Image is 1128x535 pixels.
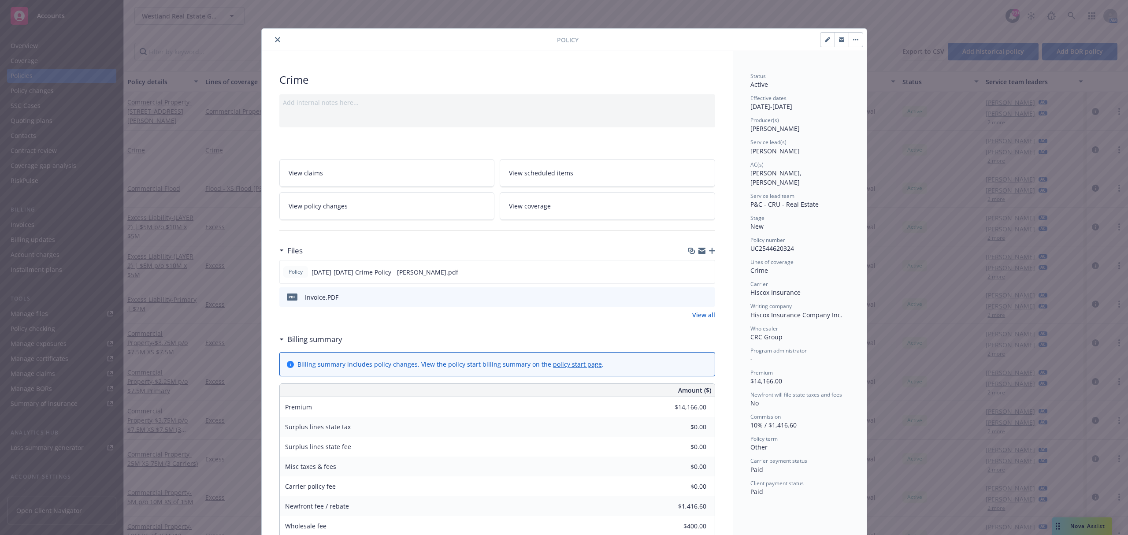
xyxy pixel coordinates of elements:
span: Misc taxes & fees [285,462,336,471]
div: Crime [750,266,849,275]
span: Amount ($) [678,386,711,395]
span: View scheduled items [509,168,573,178]
span: Status [750,72,766,80]
span: Carrier [750,280,768,288]
button: preview file [703,267,711,277]
span: [PERSON_NAME], [PERSON_NAME] [750,169,803,186]
span: Carrier payment status [750,457,807,464]
span: Wholesale fee [285,522,327,530]
span: Paid [750,487,763,496]
span: UC2544620324 [750,244,794,253]
span: Hiscox Insurance Company Inc. [750,311,842,319]
span: New [750,222,764,230]
span: Service lead team [750,192,794,200]
input: 0.00 [654,500,712,513]
span: Producer(s) [750,116,779,124]
span: Other [750,443,768,451]
span: [PERSON_NAME] [750,147,800,155]
div: Billing summary includes policy changes. View the policy start billing summary on the . [297,360,604,369]
input: 0.00 [654,420,712,434]
span: [PERSON_NAME] [750,124,800,133]
span: Client payment status [750,479,804,487]
div: Files [279,245,303,256]
h3: Files [287,245,303,256]
span: Surplus lines state tax [285,423,351,431]
span: Writing company [750,302,792,310]
input: 0.00 [654,401,712,414]
input: 0.00 [654,460,712,473]
span: Stage [750,214,764,222]
span: No [750,399,759,407]
span: PDF [287,294,297,300]
div: Crime [279,72,715,87]
span: - [750,355,753,363]
span: Paid [750,465,763,474]
span: AC(s) [750,161,764,168]
span: View policy changes [289,201,348,211]
span: [DATE]-[DATE] Crime Policy - [PERSON_NAME].pdf [312,267,458,277]
input: 0.00 [654,480,712,493]
input: 0.00 [654,440,712,453]
span: Policy number [750,236,785,244]
span: Carrier policy fee [285,482,336,490]
div: Invoice.PDF [305,293,338,302]
span: 10% / $1,416.60 [750,421,797,429]
span: Surplus lines state fee [285,442,351,451]
span: Commission [750,413,781,420]
span: Active [750,80,768,89]
span: Premium [285,403,312,411]
div: Add internal notes here... [283,98,712,107]
span: Lines of coverage [750,258,794,266]
span: Service lead(s) [750,138,787,146]
div: [DATE] - [DATE] [750,94,849,111]
div: Billing summary [279,334,342,345]
h3: Billing summary [287,334,342,345]
a: View claims [279,159,495,187]
span: Wholesaler [750,325,778,332]
a: View coverage [500,192,715,220]
a: View scheduled items [500,159,715,187]
button: download file [689,267,696,277]
span: P&C - CRU - Real Estate [750,200,819,208]
input: 0.00 [654,520,712,533]
span: Program administrator [750,347,807,354]
span: Hiscox Insurance [750,288,801,297]
a: View all [692,310,715,320]
a: policy start page [553,360,602,368]
button: download file [690,293,697,302]
span: Premium [750,369,773,376]
span: Effective dates [750,94,787,102]
span: $14,166.00 [750,377,782,385]
button: preview file [704,293,712,302]
span: Policy [557,35,579,45]
span: Policy term [750,435,778,442]
button: close [272,34,283,45]
span: CRC Group [750,333,783,341]
span: Newfront fee / rebate [285,502,349,510]
a: View policy changes [279,192,495,220]
span: View claims [289,168,323,178]
span: View coverage [509,201,551,211]
span: Newfront will file state taxes and fees [750,391,842,398]
span: Policy [287,268,304,276]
